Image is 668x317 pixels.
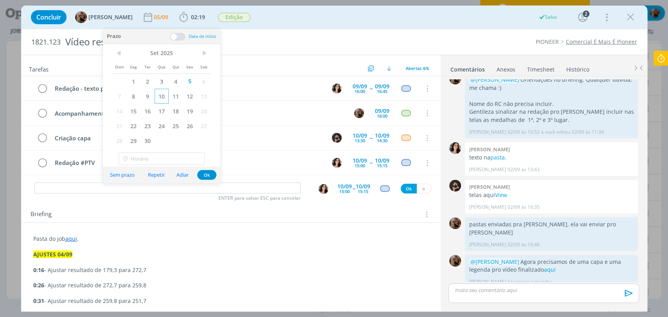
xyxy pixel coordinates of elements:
input: Horário [119,152,205,165]
a: Comercial É Mais É Pioneer [566,38,637,45]
span: -- [370,86,372,91]
span: 28 [112,133,126,148]
div: Redação - texto para capa e legenda [52,84,325,93]
div: 09/09 [375,108,389,114]
div: Vídeo resultados GETAP área Norte [62,32,382,52]
span: Qua [155,59,169,74]
img: T [319,184,328,194]
span: 02/09 às 16:35 [507,204,539,211]
span: 1821.123 [31,38,61,47]
span: 3 [155,74,169,89]
img: A [354,108,364,118]
button: T [331,82,343,94]
span: 14 [112,104,126,118]
span: 8 [126,89,140,104]
span: 10 [155,89,169,104]
span: 26 [183,118,197,133]
span: Concluir [36,14,61,20]
div: 05/09 [154,14,170,20]
button: 2 [576,11,589,23]
span: -- [370,160,372,165]
span: 13 [197,89,211,104]
div: 16:00 [355,89,365,93]
div: dialog [21,5,647,312]
div: 09/09 [353,84,367,89]
p: Nome do RC não precisa incluir. [469,100,634,108]
a: aqui [544,266,555,273]
div: 15:15 [358,189,368,193]
div: 10/09 [353,133,367,138]
span: 11 [169,89,183,104]
span: Sex [183,59,197,74]
span: Seg [126,59,140,74]
div: 10/09 [375,133,389,138]
button: T [318,184,329,194]
span: 7 [112,89,126,104]
span: 27 [197,118,211,133]
div: Anexos [497,66,515,73]
span: 02/09 às 11:34 [571,129,603,136]
a: PIONEER [536,38,559,45]
span: 16 [140,104,155,118]
a: Histórico [566,62,590,73]
div: 09/09 [375,84,389,89]
span: 17 [155,104,169,118]
span: 19 [183,104,197,118]
span: 6 [197,74,211,89]
img: A [75,11,87,23]
button: T [331,157,343,168]
button: Sem prazo [105,170,140,180]
a: Comentários [450,62,485,73]
button: Edição [218,13,251,22]
a: View [495,191,507,199]
div: Criação capa [52,133,325,143]
span: @[PERSON_NAME] [470,258,519,265]
span: 29 [126,133,140,148]
div: 14:30 [377,138,387,143]
span: e você editou [541,129,570,136]
a: aqui [65,235,77,242]
span: -- [353,184,355,192]
span: Prazo [107,32,121,41]
span: Tarefas [29,64,49,73]
span: Sab [197,59,211,74]
div: 10/09 [356,184,370,189]
b: [PERSON_NAME] [469,183,510,190]
div: Acompanhamento do job [52,109,347,118]
button: Adiar [171,170,194,180]
p: texto na . [469,154,634,161]
span: 02/09 às 10:52 [507,129,539,136]
img: T [332,84,342,93]
span: 22 [126,118,140,133]
span: < [112,47,126,59]
p: Gentileza sinalizar na redação pro [PERSON_NAME] incluir nas telas as medalhas de 1º, 2º e 3º lugar. [469,108,634,124]
p: [PERSON_NAME] [469,278,506,285]
span: 23 [140,118,155,133]
img: arrow-down.svg [387,66,391,71]
a: Timesheet [527,62,555,73]
div: 16:45 [377,89,387,93]
div: 10/09 [337,184,352,189]
strong: 0:31 [33,297,44,304]
span: 1 [126,74,140,89]
div: Salvo [538,14,557,21]
div: 18:00 [377,114,387,118]
button: D [331,132,343,144]
img: T [332,158,342,168]
span: 25 [169,118,183,133]
img: D [449,180,461,192]
div: 13:30 [355,138,365,143]
img: D [332,133,342,143]
span: 20 [197,104,211,118]
span: Abertas 4/6 [406,65,429,71]
span: Data de início [189,33,216,39]
span: -- [370,135,372,141]
b: [PERSON_NAME] [469,146,510,153]
span: Set 2025 [126,47,197,59]
span: 21 [112,118,126,133]
img: A [449,217,461,229]
strong: AJUSTES 04/09 [33,251,72,258]
p: pastas enviadas pra [PERSON_NAME], ela vai enviar pro [PERSON_NAME] [469,220,634,236]
span: > [197,47,211,59]
span: há poucos segundos [507,278,552,285]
